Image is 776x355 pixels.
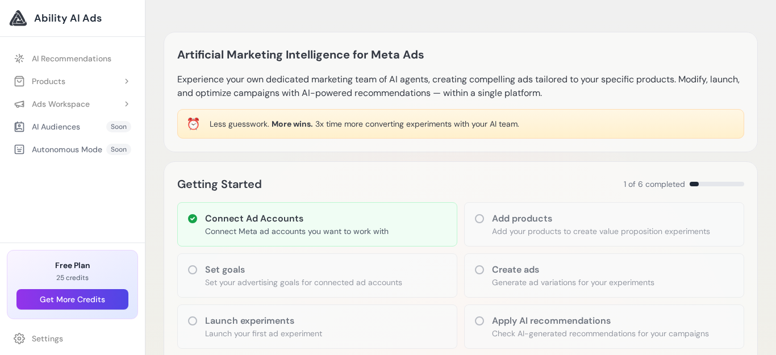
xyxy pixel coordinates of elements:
span: Soon [106,144,131,155]
p: Check AI-generated recommendations for your campaigns [492,328,709,339]
button: Ads Workspace [7,94,138,114]
h1: Artificial Marketing Intelligence for Meta Ads [177,45,424,64]
p: Generate ad variations for your experiments [492,277,654,288]
p: 25 credits [16,273,128,282]
h3: Set goals [205,263,402,277]
a: AI Recommendations [7,48,138,69]
h3: Add products [492,212,710,225]
p: Launch your first ad experiment [205,328,322,339]
span: 3x time more converting experiments with your AI team. [315,119,519,129]
p: Add your products to create value proposition experiments [492,225,710,237]
div: Autonomous Mode [14,144,102,155]
div: AI Audiences [14,121,80,132]
h2: Getting Started [177,175,262,193]
span: More wins. [272,119,313,129]
p: Set your advertising goals for connected ad accounts [205,277,402,288]
h3: Free Plan [16,260,128,271]
div: Products [14,76,65,87]
h3: Launch experiments [205,314,322,328]
a: Settings [7,328,138,349]
a: Ability AI Ads [9,9,136,27]
div: Ads Workspace [14,98,90,110]
h3: Connect Ad Accounts [205,212,389,225]
button: Get More Credits [16,289,128,310]
p: Connect Meta ad accounts you want to work with [205,225,389,237]
button: Products [7,71,138,91]
span: 1 of 6 completed [624,178,685,190]
span: Less guesswork. [210,119,269,129]
div: ⏰ [186,116,201,132]
h3: Apply AI recommendations [492,314,709,328]
p: Experience your own dedicated marketing team of AI agents, creating compelling ads tailored to yo... [177,73,744,100]
span: Soon [106,121,131,132]
h3: Create ads [492,263,654,277]
span: Ability AI Ads [34,10,102,26]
